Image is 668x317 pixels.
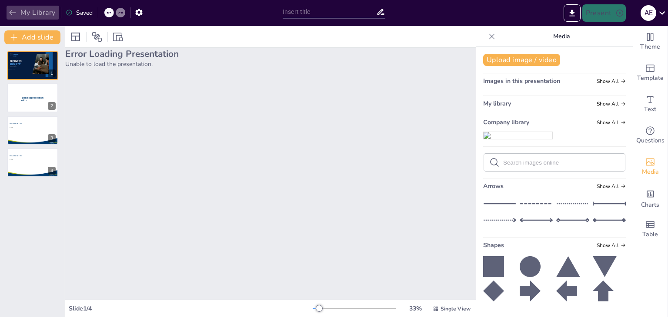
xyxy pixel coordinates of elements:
[10,66,17,67] span: Developed by Sendsteps
[483,77,560,85] span: Images in this presentation
[597,78,626,84] span: Show all
[633,120,668,151] div: Get real-time input from your audience
[642,230,658,239] span: Table
[48,69,56,77] div: 1
[111,30,124,44] div: Resize presentation
[69,304,313,313] div: Slide 1 / 4
[633,89,668,120] div: Add text boxes
[582,4,626,22] button: Present
[499,26,624,47] p: Media
[21,96,43,102] span: Sendsteps presentation editor
[66,9,93,17] div: Saved
[637,73,664,83] span: Template
[48,102,56,110] div: 2
[13,56,17,57] span: Editor
[483,99,511,108] span: My library
[48,167,56,175] div: 4
[641,5,656,21] div: A E
[69,30,83,44] div: Layout
[597,119,626,125] span: Show all
[642,167,659,177] span: Media
[640,42,660,52] span: Theme
[7,6,59,20] button: My Library
[10,155,21,157] span: Presentation Title
[7,116,58,145] div: 3
[92,32,102,42] span: Position
[641,200,659,210] span: Charts
[564,4,581,22] button: Export to PowerPoint
[597,242,626,248] span: Show all
[597,183,626,189] span: Show all
[13,54,19,55] span: Sendsteps
[633,57,668,89] div: Add ready made slides
[483,241,504,249] span: Shapes
[633,182,668,214] div: Add charts and graphs
[7,148,58,177] div: 4
[10,63,21,66] span: PROJECT
[633,214,668,245] div: Add a table
[633,151,668,182] div: Add images, graphics, shapes or video
[644,105,656,114] span: Text
[7,51,58,80] div: 1
[7,83,58,112] div: 2
[65,60,476,68] p: Unable to load the presentation.
[405,304,426,313] div: 33 %
[4,30,60,44] button: Add slide
[441,305,471,312] span: Single View
[10,127,13,128] span: Subtitle
[503,159,620,166] input: Search images online
[636,136,665,145] span: Questions
[484,132,552,139] img: 7bb72098-9075-47c3-9860-1c7e4afbc5db.png
[633,26,668,57] div: Change the overall theme
[641,4,656,22] button: A E
[283,6,376,18] input: Insert title
[48,134,56,142] div: 3
[10,60,22,63] span: BUSINESS
[483,118,529,126] span: Company library
[65,48,476,60] h2: Error Loading Presentation
[483,182,504,190] span: Arrows
[10,122,21,124] span: Presentation Title
[597,101,626,107] span: Show all
[483,54,560,66] button: Upload image / video
[10,159,13,160] span: Subtitle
